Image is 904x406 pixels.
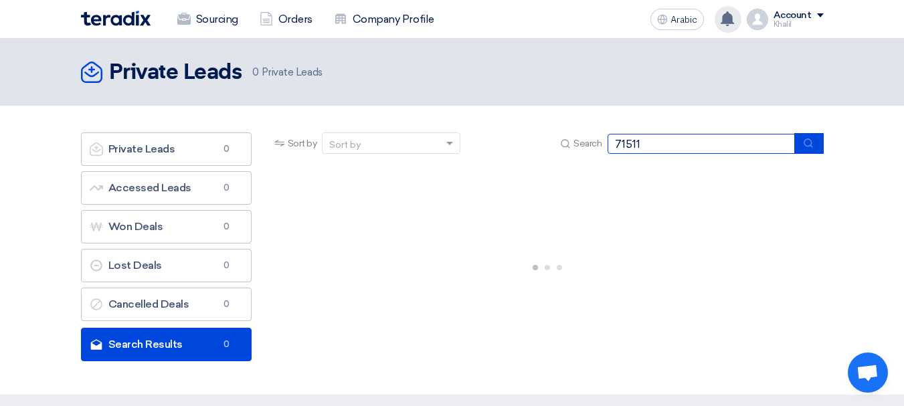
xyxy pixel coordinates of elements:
[223,221,230,231] font: 0
[747,9,768,30] img: profile_test.png
[608,134,795,154] input: Search by title or reference number
[108,259,162,272] font: Lost Deals
[774,20,792,29] font: Khalil
[573,138,602,149] font: Search
[223,183,230,193] font: 0
[288,138,317,149] font: Sort by
[108,298,189,310] font: Cancelled Deals
[223,299,230,309] font: 0
[108,220,163,233] font: Won Deals
[353,13,434,25] font: Company Profile
[81,210,252,243] a: Won Deals0
[108,142,175,155] font: Private Leads
[81,132,252,166] a: Private Leads0
[81,249,252,282] a: Lost Deals0
[167,5,249,34] a: Sourcing
[262,66,323,78] font: Private Leads
[108,181,191,194] font: Accessed Leads
[278,13,312,25] font: Orders
[774,9,812,21] font: Account
[109,62,242,84] font: Private Leads
[223,144,230,154] font: 0
[81,328,252,361] a: Search Results0
[848,352,888,393] div: Open chat
[249,5,323,34] a: Orders
[81,171,252,205] a: Accessed Leads0
[329,139,361,150] font: Sort by
[81,288,252,321] a: Cancelled Deals0
[108,338,183,350] font: Search Results
[670,14,697,25] font: Arabic
[81,11,151,26] img: Teradix logo
[223,260,230,270] font: 0
[223,339,230,349] font: 0
[196,13,238,25] font: Sourcing
[650,9,704,30] button: Arabic
[252,66,259,78] font: 0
